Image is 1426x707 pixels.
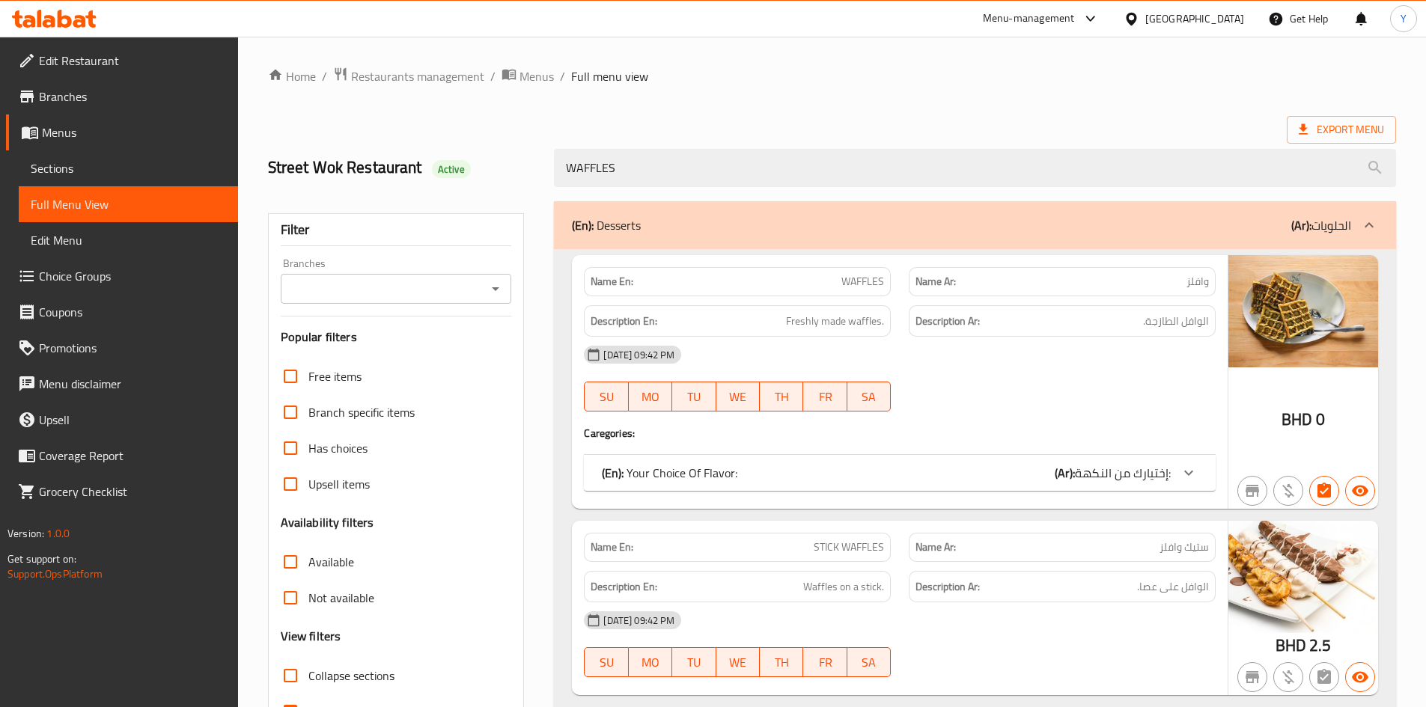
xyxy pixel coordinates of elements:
[519,67,554,85] span: Menus
[490,67,496,85] li: /
[983,10,1075,28] div: Menu-management
[853,386,885,408] span: SA
[7,564,103,584] a: Support.OpsPlatform
[322,67,327,85] li: /
[814,539,884,555] span: STICK WAFFLES
[6,438,238,474] a: Coverage Report
[629,647,672,677] button: MO
[584,426,1216,441] h4: Caregories:
[1291,214,1311,236] b: (Ar):
[39,303,226,321] span: Coupons
[6,43,238,79] a: Edit Restaurant
[760,647,803,677] button: TH
[432,160,471,178] div: Active
[281,628,341,645] h3: View filters
[597,613,680,628] span: [DATE] 09:42 PM
[308,589,374,607] span: Not available
[6,294,238,330] a: Coupons
[1287,116,1396,144] span: Export Menu
[1228,255,1378,367] img: mmw_638771209053175964
[31,231,226,249] span: Edit Menu
[809,386,841,408] span: FR
[847,382,891,411] button: SA
[554,201,1396,249] div: (En): Desserts(Ar):الحلويات
[1345,476,1375,506] button: Available
[268,67,316,85] a: Home
[915,312,980,331] strong: Description Ar:
[847,647,891,677] button: SA
[722,386,754,408] span: WE
[268,67,1396,86] nav: breadcrumb
[1228,521,1378,633] img: Stick_waffles638736982380639656.jpg
[1299,120,1384,139] span: Export Menu
[1143,312,1209,331] span: الوافل الطازجة.
[6,79,238,114] a: Branches
[31,195,226,213] span: Full Menu View
[672,382,716,411] button: TU
[39,339,226,357] span: Promotions
[1282,405,1312,434] span: BHD
[853,652,885,673] span: SA
[1273,476,1303,506] button: Purchased item
[6,366,238,402] a: Menu disclaimer
[6,330,238,366] a: Promotions
[432,162,471,177] span: Active
[1276,631,1306,660] span: BHD
[1160,539,1209,555] span: ستيك وافلز
[1401,10,1407,27] span: Y
[1309,631,1331,660] span: 2.5
[584,647,628,677] button: SU
[841,274,884,290] span: WAFFLES
[591,652,622,673] span: SU
[308,553,354,571] span: Available
[7,549,76,569] span: Get support on:
[6,114,238,150] a: Menus
[635,386,666,408] span: MO
[39,483,226,501] span: Grocery Checklist
[678,386,710,408] span: TU
[1237,476,1267,506] button: Not branch specific item
[629,382,672,411] button: MO
[591,274,633,290] strong: Name En:
[7,524,44,543] span: Version:
[1309,662,1339,692] button: Not has choices
[1309,476,1339,506] button: Has choices
[351,67,484,85] span: Restaurants management
[722,652,754,673] span: WE
[591,386,622,408] span: SU
[281,514,374,531] h3: Availability filters
[571,67,648,85] span: Full menu view
[19,150,238,186] a: Sections
[19,222,238,258] a: Edit Menu
[6,258,238,294] a: Choice Groups
[502,67,554,86] a: Menus
[591,578,657,596] strong: Description En:
[591,539,633,555] strong: Name En:
[560,67,565,85] li: /
[572,214,594,236] b: (En):
[672,647,716,677] button: TU
[803,382,847,411] button: FR
[786,312,884,331] span: Freshly made waffles.
[716,647,760,677] button: WE
[572,216,641,234] p: Desserts
[809,652,841,673] span: FR
[46,524,70,543] span: 1.0.0
[31,159,226,177] span: Sections
[1273,662,1303,692] button: Purchased item
[915,578,980,596] strong: Description Ar:
[39,411,226,429] span: Upsell
[766,386,797,408] span: TH
[915,274,956,290] strong: Name Ar:
[602,462,624,484] b: (En):
[1237,662,1267,692] button: Not branch specific item
[39,52,226,70] span: Edit Restaurant
[308,403,415,421] span: Branch specific items
[591,312,657,331] strong: Description En:
[716,382,760,411] button: WE
[39,375,226,393] span: Menu disclaimer
[1186,274,1209,290] span: وافلز
[39,88,226,105] span: Branches
[766,652,797,673] span: TH
[1291,216,1351,234] p: الحلويات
